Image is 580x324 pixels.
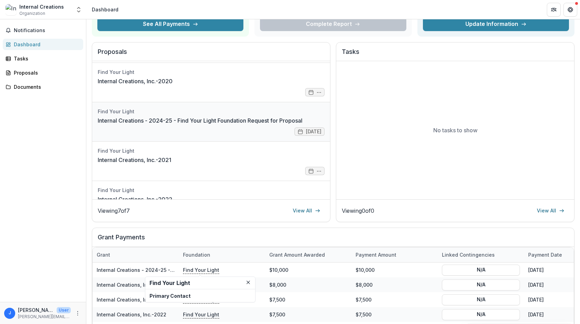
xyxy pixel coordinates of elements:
div: $10,000 [265,263,351,277]
div: Foundation [179,247,265,262]
button: N/A [442,279,520,290]
button: Partners [547,3,561,17]
div: $7,500 [351,307,438,322]
div: Linked Contingencies [438,251,499,258]
button: N/A [442,264,520,275]
nav: breadcrumb [89,4,121,15]
div: $8,000 [351,277,438,292]
div: Dashboard [14,41,78,48]
button: Notifications [3,25,83,36]
div: $7,500 [351,292,438,307]
div: Grant [93,251,114,258]
div: Linked Contingencies [438,247,524,262]
button: Close [244,278,252,287]
div: Grant amount awarded [265,247,351,262]
a: Proposals [3,67,83,78]
a: Internal Creations, Inc.-2023 [97,297,166,303]
img: Internal Creations [6,4,17,15]
a: Update Information [423,17,569,31]
h2: Grant Payments [98,234,569,247]
h2: Tasks [342,48,569,61]
div: Grant [93,247,179,262]
p: No tasks to show [433,126,477,134]
div: Grant amount awarded [265,251,329,258]
button: N/A [442,294,520,305]
div: $10,000 [351,263,438,277]
div: Proposals [14,69,78,76]
div: Payment Amount [351,247,438,262]
div: jeremy.mock@internalcreations.org [9,311,11,315]
p: User [57,307,71,313]
p: [PERSON_NAME][EMAIL_ADDRESS][DOMAIN_NAME] [18,314,71,320]
button: Open entity switcher [74,3,84,17]
div: $7,500 [265,307,351,322]
p: [PERSON_NAME][EMAIL_ADDRESS][DOMAIN_NAME] [18,306,54,314]
a: View All [533,205,569,216]
p: Viewing 7 of 7 [98,207,130,215]
h2: Proposals [98,48,325,61]
div: Documents [14,83,78,90]
div: Payment date [524,251,566,258]
div: Dashboard [92,6,118,13]
p: Find Your Light [183,311,219,318]
a: Internal Creations, Inc.-2022 [97,312,166,317]
div: Tasks [14,55,78,62]
div: Payment Amount [351,251,400,258]
a: Documents [3,81,83,93]
span: Notifications [14,28,80,34]
button: N/A [442,309,520,320]
span: Organization [19,10,45,17]
p: Find Your Light [183,296,219,303]
p: Find Your Light [183,266,219,274]
p: Viewing 0 of 0 [342,207,374,215]
a: View All [289,205,325,216]
div: $8,000 [265,277,351,292]
a: Internal Creations - 2024-25 - Find Your Light Foundation Request for Proposal [97,267,289,273]
div: Internal Creations [19,3,64,10]
a: Internal Creations, Inc.-2020 [98,77,173,85]
button: Get Help [563,3,577,17]
div: $7,500 [265,292,351,307]
button: More [74,309,82,317]
a: Internal Creations - 2024-25 - Find Your Light Foundation Request for Proposal [98,116,302,125]
h2: Find Your Light [149,280,251,286]
a: Tasks [3,53,83,64]
p: Primary Contact [149,292,251,299]
a: Internal Creations, Inc.-2021 [98,156,171,164]
div: Foundation [179,251,214,258]
a: Dashboard [3,39,83,50]
button: See All Payments [97,17,243,31]
a: Internal Creations, Inc.-2022 [98,195,172,203]
a: Internal Creations, Inc.-2024 [97,282,167,288]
